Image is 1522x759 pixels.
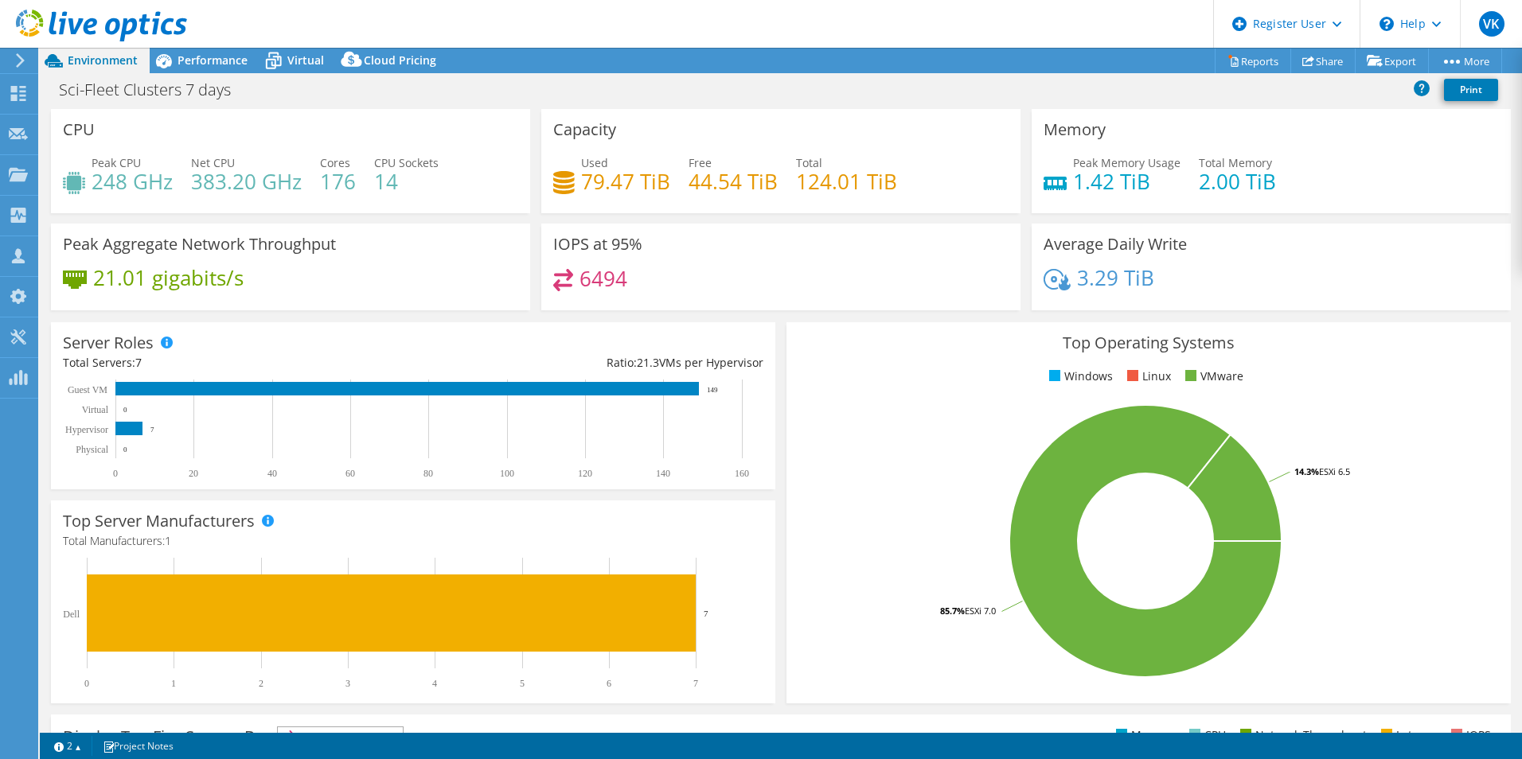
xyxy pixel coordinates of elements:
h3: IOPS at 95% [553,235,642,253]
h4: 124.01 TiB [796,173,897,190]
span: Performance [178,53,248,68]
h3: CPU [63,121,95,138]
text: 0 [123,446,127,453]
tspan: ESXi 7.0 [965,605,996,617]
text: 1 [171,678,176,689]
text: 120 [578,468,592,479]
span: 7 [135,355,142,370]
text: 7 [704,609,708,618]
div: Total Servers: [63,354,413,372]
h4: 248 GHz [92,173,173,190]
span: Virtual [287,53,324,68]
span: Used [581,155,608,170]
text: 7 [150,426,154,434]
li: VMware [1181,368,1243,385]
span: Free [689,155,712,170]
h3: Capacity [553,121,616,138]
li: Windows [1045,368,1113,385]
text: 140 [656,468,670,479]
h4: 44.54 TiB [689,173,778,190]
a: Share [1290,49,1356,73]
h3: Memory [1044,121,1106,138]
a: More [1428,49,1502,73]
h4: 79.47 TiB [581,173,670,190]
div: Ratio: VMs per Hypervisor [413,354,763,372]
li: Memory [1112,726,1175,744]
text: 3 [345,678,350,689]
h3: Average Daily Write [1044,235,1187,253]
span: VK [1479,11,1504,37]
text: Virtual [82,404,109,415]
a: Export [1355,49,1429,73]
text: Guest VM [68,384,107,395]
tspan: ESXi 6.5 [1319,465,1350,477]
h3: Top Operating Systems [798,334,1499,352]
text: 7 [693,678,698,689]
span: 1 [165,533,171,548]
h1: Sci-Fleet Clusters 7 days [52,81,256,99]
text: 20 [189,468,198,479]
text: 0 [113,468,118,479]
h3: Peak Aggregate Network Throughput [63,235,336,253]
text: 40 [267,468,277,479]
text: 149 [707,386,718,394]
h4: 3.29 TiB [1077,269,1154,286]
span: IOPS [278,727,403,746]
text: 5 [520,678,525,689]
text: 2 [259,678,263,689]
h4: 176 [320,173,356,190]
h3: Server Roles [63,334,154,352]
h4: 1.42 TiB [1073,173,1181,190]
li: CPU [1185,726,1226,744]
tspan: 85.7% [940,605,965,617]
text: 160 [735,468,749,479]
text: 0 [84,678,89,689]
a: Reports [1215,49,1291,73]
text: 100 [500,468,514,479]
h4: 383.20 GHz [191,173,302,190]
text: 6 [607,678,611,689]
h4: Total Manufacturers: [63,532,763,550]
span: Peak CPU [92,155,141,170]
a: 2 [43,736,92,756]
text: Hypervisor [65,424,108,435]
a: Print [1444,79,1498,101]
svg: \n [1380,17,1394,31]
span: 21.3 [637,355,659,370]
text: Physical [76,444,108,455]
li: Latency [1377,726,1437,744]
tspan: 14.3% [1294,465,1319,477]
h4: 2.00 TiB [1199,173,1276,190]
span: Cloud Pricing [364,53,436,68]
span: CPU Sockets [374,155,439,170]
text: Dell [63,609,80,620]
a: Project Notes [92,736,185,756]
text: 0 [123,406,127,414]
h4: 6494 [580,270,627,287]
li: Network Throughput [1236,726,1367,744]
span: Cores [320,155,350,170]
span: Net CPU [191,155,235,170]
text: 80 [423,468,433,479]
span: Environment [68,53,138,68]
text: 60 [345,468,355,479]
li: Linux [1123,368,1171,385]
span: Total Memory [1199,155,1272,170]
span: Total [796,155,822,170]
li: IOPS [1447,726,1491,744]
h4: 14 [374,173,439,190]
text: 4 [432,678,437,689]
span: Peak Memory Usage [1073,155,1181,170]
h3: Top Server Manufacturers [63,512,255,530]
h4: 21.01 gigabits/s [93,269,244,286]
